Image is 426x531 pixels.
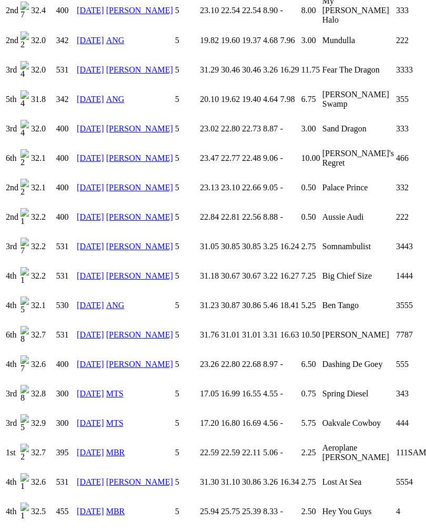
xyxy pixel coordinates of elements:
[5,262,19,290] td: 4th
[5,144,19,172] td: 6th
[322,203,394,231] td: Aussie Audi
[5,232,19,261] td: 3rd
[280,350,300,379] td: -
[31,380,55,408] td: 32.8
[280,85,300,114] td: 7.98
[21,297,29,314] img: 5
[280,409,300,437] td: -
[21,326,29,344] img: 8
[280,438,300,467] td: -
[106,183,173,192] a: [PERSON_NAME]
[77,124,104,133] a: [DATE]
[56,409,76,437] td: 300
[5,26,19,55] td: 2nd
[322,321,394,349] td: [PERSON_NAME]
[106,507,125,516] a: MBR
[5,85,19,114] td: 5th
[241,85,261,114] td: 19.40
[175,497,199,526] td: 5
[21,2,29,19] img: 7
[175,468,199,496] td: 5
[220,291,240,320] td: 30.87
[280,144,300,172] td: -
[241,409,261,437] td: 16.69
[56,438,76,467] td: 395
[21,503,29,520] img: 1
[241,321,261,349] td: 31.01
[106,242,173,251] a: [PERSON_NAME]
[220,144,240,172] td: 22.77
[77,6,104,15] a: [DATE]
[322,173,394,202] td: Palace Prince
[175,380,199,408] td: 5
[106,301,125,310] a: ANG
[262,350,278,379] td: 8.97
[77,507,104,516] a: [DATE]
[220,115,240,143] td: 22.80
[280,497,300,526] td: -
[280,232,300,261] td: 16.24
[175,173,199,202] td: 5
[262,56,278,84] td: 3.26
[301,26,321,55] td: 3.00
[322,115,394,143] td: Sand Dragon
[262,291,278,320] td: 5.46
[241,115,261,143] td: 22.73
[241,291,261,320] td: 30.86
[241,232,261,261] td: 30.85
[301,409,321,437] td: 5.75
[280,173,300,202] td: -
[175,144,199,172] td: 5
[56,321,76,349] td: 531
[322,409,394,437] td: Oakvale Cowboy
[106,154,173,162] a: [PERSON_NAME]
[77,448,104,457] a: [DATE]
[31,56,55,84] td: 32.0
[262,468,278,496] td: 3.26
[5,203,19,231] td: 2nd
[322,85,394,114] td: [PERSON_NAME] Swamp
[241,438,261,467] td: 22.11
[262,203,278,231] td: 8.88
[220,85,240,114] td: 19.62
[21,444,29,462] img: 2
[31,497,55,526] td: 32.5
[301,380,321,408] td: 0.75
[21,385,29,403] img: 8
[241,173,261,202] td: 22.66
[241,56,261,84] td: 30.46
[106,95,125,104] a: ANG
[5,291,19,320] td: 4th
[322,56,394,84] td: Fear The Dragon
[21,120,29,138] img: 4
[21,355,29,373] img: 7
[220,203,240,231] td: 22.81
[301,468,321,496] td: 2.75
[322,380,394,408] td: Spring Diesel
[56,85,76,114] td: 342
[31,85,55,114] td: 31.8
[322,262,394,290] td: Big Chief Size
[241,26,261,55] td: 19.37
[262,115,278,143] td: 8.87
[56,262,76,290] td: 531
[31,409,55,437] td: 32.9
[220,497,240,526] td: 25.75
[21,267,29,285] img: 1
[106,124,173,133] a: [PERSON_NAME]
[322,438,394,467] td: Aeroplane [PERSON_NAME]
[31,350,55,379] td: 32.6
[5,409,19,437] td: 3rd
[241,468,261,496] td: 30.86
[301,203,321,231] td: 0.50
[5,497,19,526] td: 4th
[106,448,125,457] a: MBR
[301,438,321,467] td: 2.25
[199,85,219,114] td: 20.10
[56,380,76,408] td: 300
[56,350,76,379] td: 400
[262,380,278,408] td: 4.55
[77,242,104,251] a: [DATE]
[21,90,29,108] img: 4
[106,360,173,369] a: [PERSON_NAME]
